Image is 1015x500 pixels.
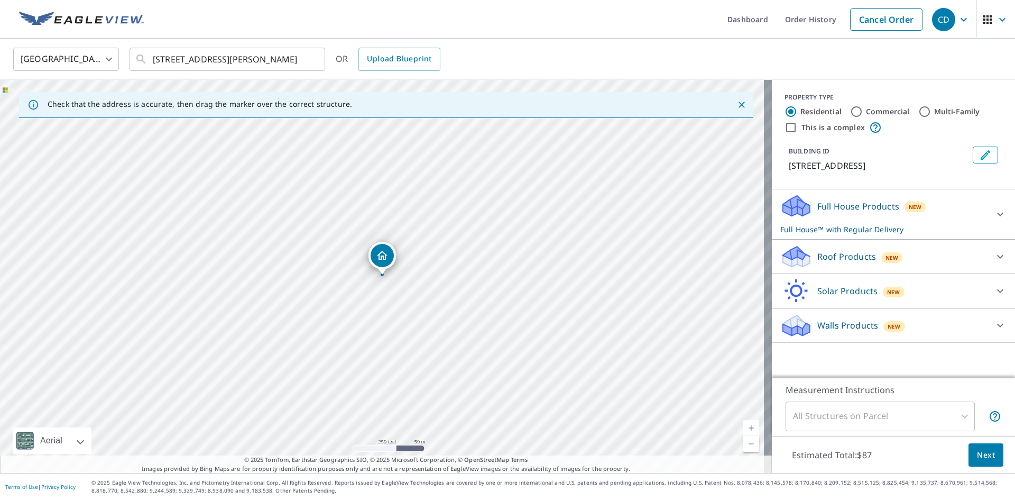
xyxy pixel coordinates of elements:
[785,93,1002,102] div: PROPERTY TYPE
[789,147,829,156] p: BUILDING ID
[5,483,38,490] a: Terms of Use
[789,159,968,172] p: [STREET_ADDRESS]
[780,313,1007,338] div: Walls ProductsNew
[786,402,975,431] div: All Structures on Parcel
[786,384,1001,396] p: Measurement Instructions
[801,122,865,133] label: This is a complex
[91,479,1010,495] p: © 2025 Eagle View Technologies, Inc. and Pictometry International Corp. All Rights Reserved. Repo...
[973,147,998,163] button: Edit building 1
[37,428,66,454] div: Aerial
[888,322,901,331] span: New
[780,244,1007,269] div: Roof ProductsNew
[934,106,980,117] label: Multi-Family
[735,98,749,112] button: Close
[368,242,396,275] div: Dropped pin, building 1, Residential property, 14910 Royalbrook Dr Chesterfield, MO 63017
[887,288,900,296] span: New
[19,12,144,28] img: EV Logo
[336,48,440,71] div: OR
[780,194,1007,235] div: Full House ProductsNewFull House™ with Regular Delivery
[743,436,759,452] a: Current Level 17, Zoom Out
[743,420,759,436] a: Current Level 17, Zoom In
[968,443,1003,467] button: Next
[13,44,119,74] div: [GEOGRAPHIC_DATA]
[153,44,303,74] input: Search by address or latitude-longitude
[885,253,899,262] span: New
[511,456,528,463] a: Terms
[817,285,878,297] p: Solar Products
[244,456,528,465] span: © 2025 TomTom, Earthstar Geographics SIO, © 2025 Microsoft Corporation, ©
[977,449,995,462] span: Next
[850,8,922,31] a: Cancel Order
[932,8,955,31] div: CD
[780,224,988,235] p: Full House™ with Regular Delivery
[989,410,1001,423] span: Your report will include each building or structure inside the parcel boundary. In some cases, du...
[464,456,509,463] a: OpenStreetMap
[780,278,1007,304] div: Solar ProductsNew
[48,99,352,109] p: Check that the address is accurate, then drag the marker over the correct structure.
[5,484,76,490] p: |
[13,428,91,454] div: Aerial
[817,250,876,263] p: Roof Products
[783,443,880,467] p: Estimated Total: $87
[866,106,910,117] label: Commercial
[358,48,440,71] a: Upload Blueprint
[41,483,76,490] a: Privacy Policy
[817,319,878,332] p: Walls Products
[800,106,842,117] label: Residential
[817,200,899,213] p: Full House Products
[909,203,922,211] span: New
[367,52,431,66] span: Upload Blueprint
